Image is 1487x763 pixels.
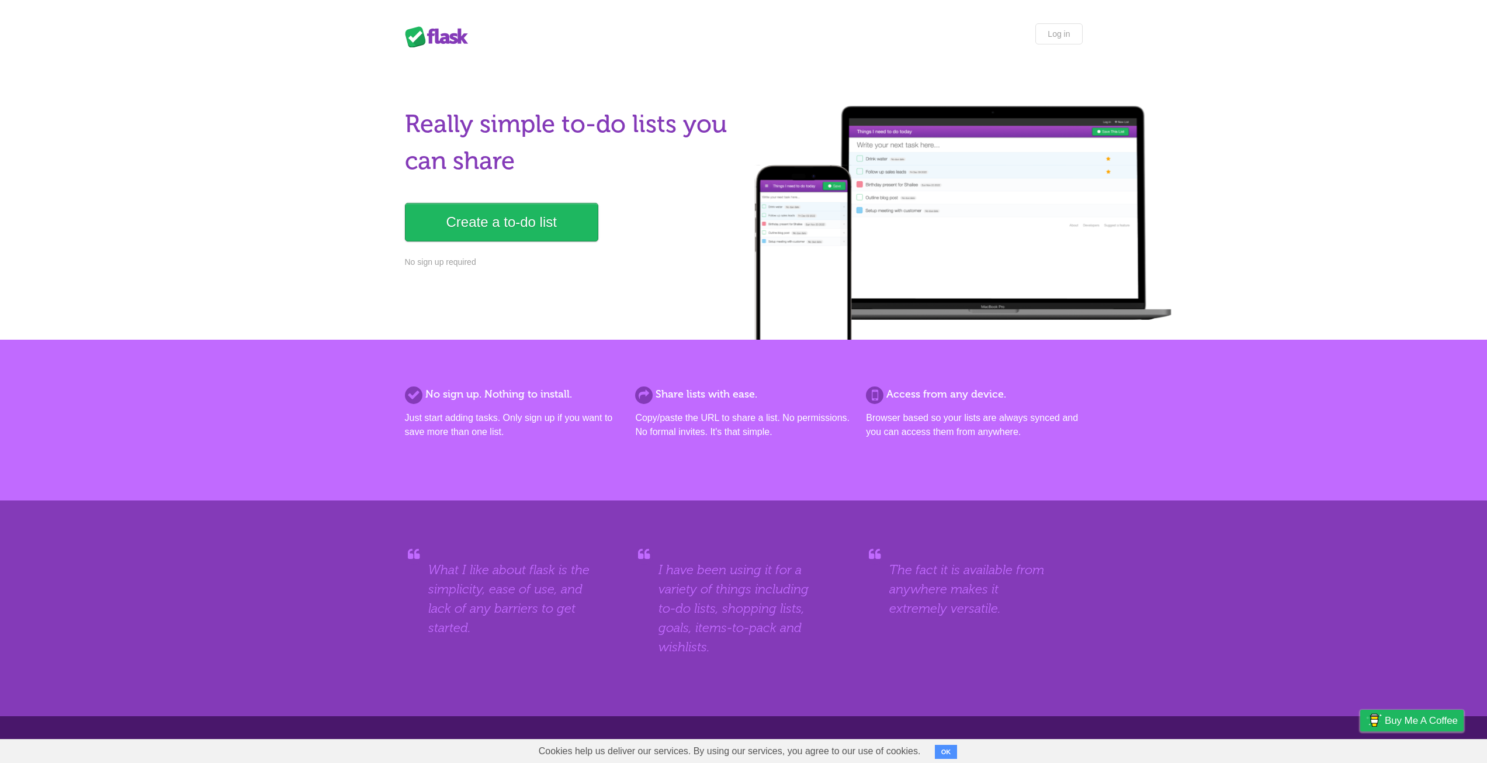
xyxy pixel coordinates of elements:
[1360,710,1464,731] a: Buy me a coffee
[866,411,1082,439] p: Browser based so your lists are always synced and you can access them from anywhere.
[889,560,1059,618] blockquote: The fact it is available from anywhere makes it extremely versatile.
[1035,23,1082,44] a: Log in
[635,411,851,439] p: Copy/paste the URL to share a list. No permissions. No formal invites. It's that simple.
[405,203,598,241] a: Create a to-do list
[527,740,933,763] span: Cookies help us deliver our services. By using our services, you agree to our use of cookies.
[1385,710,1458,731] span: Buy me a coffee
[428,560,598,637] blockquote: What I like about flask is the simplicity, ease of use, and lack of any barriers to get started.
[866,386,1082,402] h2: Access from any device.
[935,745,958,759] button: OK
[405,106,737,179] h1: Really simple to-do lists you can share
[405,386,621,402] h2: No sign up. Nothing to install.
[635,386,851,402] h2: Share lists with ease.
[405,256,737,268] p: No sign up required
[405,411,621,439] p: Just start adding tasks. Only sign up if you want to save more than one list.
[405,26,475,47] div: Flask Lists
[658,560,828,657] blockquote: I have been using it for a variety of things including to-do lists, shopping lists, goals, items-...
[1366,710,1382,730] img: Buy me a coffee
